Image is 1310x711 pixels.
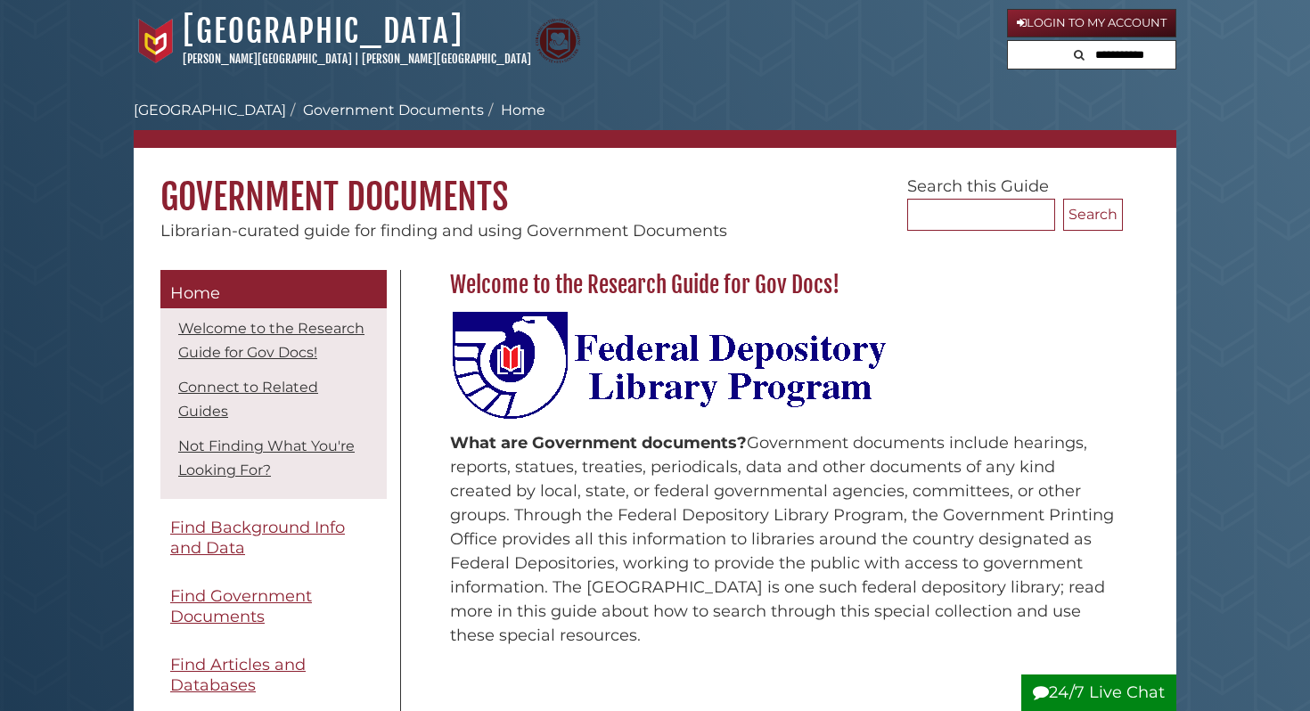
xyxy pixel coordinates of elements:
a: Login to My Account [1007,9,1176,37]
span: Find Articles and Databases [170,655,306,695]
a: Welcome to the Research Guide for Gov Docs! [178,320,364,361]
img: Calvin University [134,19,178,63]
li: Home [484,100,545,121]
i: Search [1074,49,1085,61]
a: Find Background Info and Data [160,508,387,568]
a: Not Finding What You're Looking For? [178,437,355,478]
a: Home [160,270,387,309]
a: Find Articles and Databases [160,645,387,705]
strong: What are Government documents? [450,433,747,453]
p: Government documents include hearings, reports, statues, treaties, periodicals, data and other do... [450,431,1114,648]
span: Librarian-curated guide for finding and using Government Documents [160,221,727,241]
button: Search [1063,199,1123,231]
nav: breadcrumb [134,100,1176,148]
a: [PERSON_NAME][GEOGRAPHIC_DATA] [183,52,352,66]
button: 24/7 Live Chat [1021,674,1176,711]
img: Calvin Theological Seminary [536,19,580,63]
span: Find Government Documents [170,586,312,626]
h2: Welcome to the Research Guide for Gov Docs! [441,271,1123,299]
button: Search [1068,41,1090,65]
a: [GEOGRAPHIC_DATA] [183,12,463,51]
a: [GEOGRAPHIC_DATA] [134,102,286,118]
span: | [355,52,359,66]
a: Government Documents [303,102,484,118]
span: Home [170,283,220,303]
a: Find Government Documents [160,576,387,636]
a: [PERSON_NAME][GEOGRAPHIC_DATA] [362,52,531,66]
span: Find Background Info and Data [170,518,345,558]
h1: Government Documents [134,148,1176,219]
a: Connect to Related Guides [178,379,318,420]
